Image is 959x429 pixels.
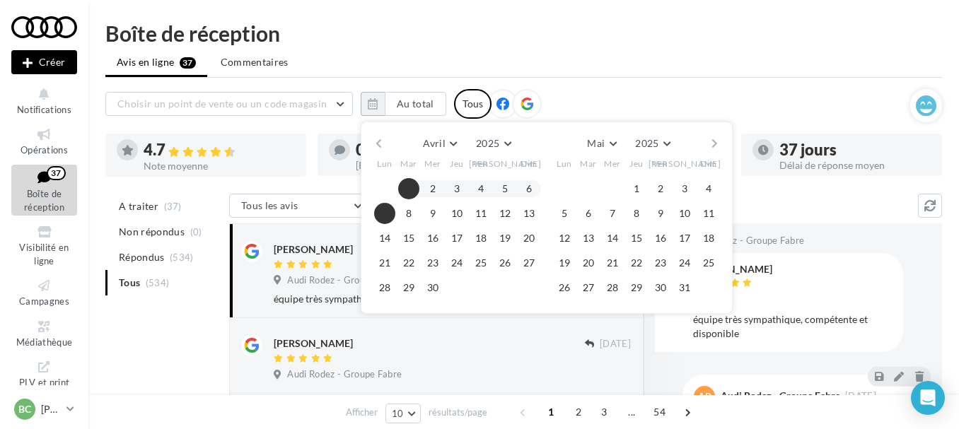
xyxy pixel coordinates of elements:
[674,228,695,249] button: 17
[650,178,671,199] button: 2
[11,396,77,423] a: BC [PERSON_NAME]
[274,242,353,257] div: [PERSON_NAME]
[626,277,647,298] button: 29
[567,401,590,423] span: 2
[361,92,446,116] button: Au total
[648,401,671,423] span: 54
[19,242,69,266] span: Visibilité en ligne
[11,356,77,418] a: PLV et print personnalisable
[446,252,467,274] button: 24
[11,83,77,118] button: Notifications
[356,142,507,158] div: 0
[698,228,719,249] button: 18
[476,137,499,149] span: 2025
[494,203,516,224] button: 12
[144,142,295,158] div: 4.7
[18,402,31,416] span: BC
[635,137,658,149] span: 2025
[346,406,378,419] span: Afficher
[398,228,419,249] button: 15
[398,178,419,199] button: 1
[578,252,599,274] button: 20
[494,252,516,274] button: 26
[287,274,402,287] span: Audi Rodez - Groupe Fabre
[470,134,516,153] button: 2025
[287,368,402,381] span: Audi Rodez - Groupe Fabre
[11,221,77,269] a: Visibilité en ligne
[274,336,353,351] div: [PERSON_NAME]
[521,158,537,170] span: Dim
[470,203,492,224] button: 11
[602,277,623,298] button: 28
[11,124,77,158] a: Opérations
[422,252,443,274] button: 23
[554,277,575,298] button: 26
[593,401,615,423] span: 3
[170,252,194,263] span: (534)
[21,144,68,155] span: Opérations
[422,277,443,298] button: 30
[374,228,395,249] button: 14
[518,228,540,249] button: 20
[377,158,393,170] span: Lun
[16,336,73,348] span: Médiathèque
[626,252,647,274] button: 22
[374,252,395,274] button: 21
[518,203,540,224] button: 13
[11,316,77,351] a: Médiathèque
[650,203,671,224] button: 9
[674,277,695,298] button: 31
[446,228,467,249] button: 17
[650,277,671,298] button: 30
[721,391,840,401] div: Audi Rodez - Groupe Fabre
[47,166,66,180] div: 37
[698,389,711,404] span: AR
[423,137,446,149] span: Avril
[422,203,443,224] button: 9
[446,178,467,199] button: 3
[626,203,647,224] button: 8
[105,23,942,44] div: Boîte de réception
[446,203,467,224] button: 10
[422,178,443,199] button: 2
[429,406,487,419] span: résultats/page
[117,98,327,110] span: Choisir un point de vente ou un code magasin
[417,134,463,153] button: Avril
[190,226,202,237] span: (0)
[18,374,71,414] span: PLV et print personnalisable
[119,199,158,213] span: A traiter
[602,228,623,249] button: 14
[779,160,931,170] div: Délai de réponse moyen
[602,203,623,224] button: 7
[274,292,631,306] div: équipe très sympathique, compétente et disponible
[845,392,876,401] span: [DATE]
[690,235,804,247] span: Audi Rodez - Groupe Fabre
[398,252,419,274] button: 22
[626,178,647,199] button: 1
[554,228,575,249] button: 12
[119,250,165,264] span: Répondus
[119,225,185,239] span: Non répondus
[494,228,516,249] button: 19
[674,178,695,199] button: 3
[454,89,492,119] div: Tous
[650,228,671,249] button: 16
[693,264,772,274] div: [PERSON_NAME]
[649,158,721,170] span: [PERSON_NAME]
[221,55,289,69] span: Commentaires
[650,252,671,274] button: 23
[392,408,404,419] span: 10
[700,158,717,170] span: Dim
[19,295,69,307] span: Campagnes
[470,252,492,274] button: 25
[11,165,77,216] a: Boîte de réception37
[578,228,599,249] button: 13
[604,158,621,170] span: Mer
[693,312,892,341] div: équipe très sympathique, compétente et disponible
[698,178,719,199] button: 4
[17,104,71,115] span: Notifications
[674,203,695,224] button: 10
[540,401,562,423] span: 1
[422,228,443,249] button: 16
